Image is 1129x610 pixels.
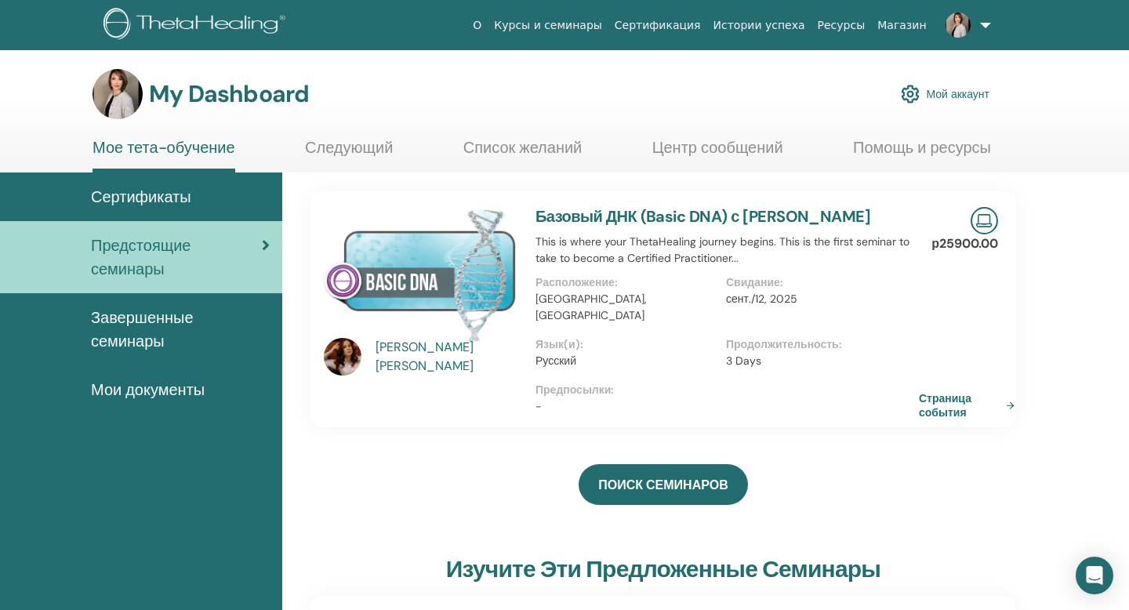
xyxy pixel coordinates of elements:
a: Сертификация [608,11,707,40]
a: Помощь и ресурсы [853,138,991,169]
a: Истории успеха [707,11,811,40]
p: Свидание : [726,274,907,291]
h3: My Dashboard [149,80,309,108]
a: Следующий [305,138,393,169]
p: р25900.00 [931,234,998,253]
a: О [466,11,488,40]
span: Сертификаты [91,185,191,209]
a: Магазин [871,11,932,40]
span: Мои документы [91,378,205,401]
a: Базовый ДНК (Basic DNA) с [PERSON_NAME] [535,206,870,227]
a: [PERSON_NAME] [PERSON_NAME] [376,338,521,376]
a: ПОИСК СЕМИНАРОВ [579,464,747,505]
span: Завершенные семинары [91,306,270,353]
img: default.jpg [93,69,143,119]
img: logo.png [103,8,291,43]
a: Мое тета-обучение [93,138,235,172]
p: This is where your ThetaHealing journey begins. This is the first seminar to take to become a Cer... [535,234,917,267]
p: [GEOGRAPHIC_DATA], [GEOGRAPHIC_DATA] [535,291,717,324]
p: Язык(и) : [535,336,717,353]
h3: Изучите эти предложенные семинары [446,555,880,583]
p: сент./12, 2025 [726,291,907,307]
p: Продолжительность : [726,336,907,353]
p: 3 Days [726,353,907,369]
p: Русский [535,353,717,369]
a: Ресурсы [811,11,872,40]
span: ПОИСК СЕМИНАРОВ [598,477,728,493]
a: Курсы и семинары [488,11,608,40]
a: Центр сообщений [652,138,783,169]
img: cog.svg [901,81,920,107]
div: Open Intercom Messenger [1076,557,1113,594]
p: Предпосылки : [535,382,917,398]
img: default.jpg [946,13,971,38]
p: Расположение : [535,274,717,291]
img: Live Online Seminar [971,207,998,234]
span: Предстоящие семинары [91,234,262,281]
img: Базовый ДНК (Basic DNA) [324,207,517,343]
a: Страница события [919,391,1021,419]
a: Мой аккаунт [901,77,989,111]
p: - [535,398,917,415]
a: Список желаний [463,138,583,169]
img: default.jpg [324,338,361,376]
